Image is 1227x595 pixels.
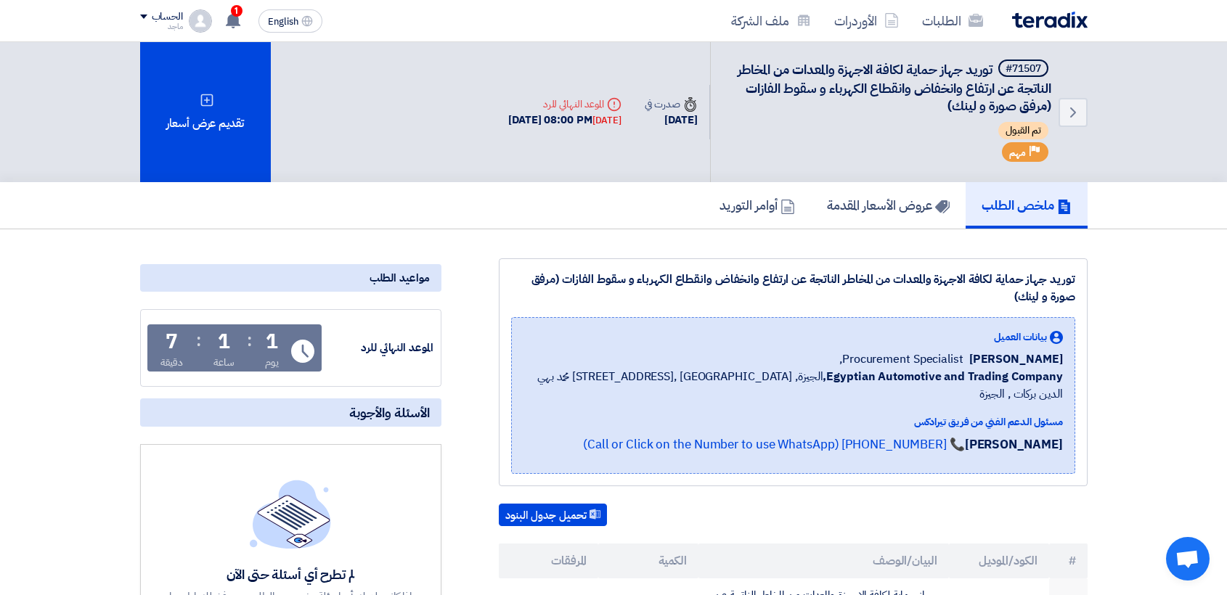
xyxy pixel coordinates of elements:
[258,9,322,33] button: English
[982,197,1072,213] h5: ملخص الطلب
[160,355,183,370] div: دقيقة
[140,42,271,182] div: تقديم عرض أسعار
[949,543,1049,578] th: الكود/الموديل
[508,97,621,112] div: الموعد النهائي للرد
[698,543,949,578] th: البيان/الوصف
[218,332,230,352] div: 1
[152,11,183,23] div: الحساب
[1006,64,1041,74] div: #71507
[738,59,1051,115] span: توريد جهاز حماية لكافة الاجهزة والمعدات من المخاطر الناتجة عن ارتفاع وانخفاض وانقطاع الكهرباء و س...
[645,97,697,112] div: صدرت في
[268,17,298,27] span: English
[140,264,441,292] div: مواعيد الطلب
[1012,12,1088,28] img: Teradix logo
[592,113,621,128] div: [DATE]
[523,368,1063,403] span: الجيزة, [GEOGRAPHIC_DATA] ,[STREET_ADDRESS] محمد بهي الدين بركات , الجيزة
[140,22,183,30] div: ماجد
[250,480,331,548] img: empty_state_list.svg
[499,543,599,578] th: المرفقات
[720,197,795,213] h5: أوامر التوريد
[720,4,823,38] a: ملف الشركة
[508,112,621,128] div: [DATE] 08:00 PM
[1049,543,1088,578] th: #
[728,59,1051,115] h5: توريد جهاز حماية لكافة الاجهزة والمعدات من المخاطر الناتجة عن ارتفاع وانخفاض وانقطاع الكهرباء و س...
[910,4,995,38] a: الطلبات
[839,350,963,368] span: Procurement Specialist,
[266,332,278,352] div: 1
[189,9,212,33] img: profile_test.png
[231,5,242,17] span: 1
[325,340,433,356] div: الموعد النهائي للرد
[965,435,1063,454] strong: [PERSON_NAME]
[166,332,178,352] div: 7
[265,355,279,370] div: يوم
[969,350,1063,368] span: [PERSON_NAME]
[598,543,698,578] th: الكمية
[196,327,201,353] div: :
[998,122,1048,139] span: تم القبول
[349,404,430,421] span: الأسئلة والأجوبة
[994,329,1047,345] span: بيانات العميل
[583,435,965,454] a: 📞 [PHONE_NUMBER] (Call or Click on the Number to use WhatsApp)
[827,197,950,213] h5: عروض الأسعار المقدمة
[1009,146,1026,160] span: مهم
[511,271,1075,305] div: توريد جهاز حماية لكافة الاجهزة والمعدات من المخاطر الناتجة عن ارتفاع وانخفاض وانقطاع الكهرباء و س...
[247,327,252,353] div: :
[523,414,1063,430] div: مسئول الدعم الفني من فريق تيرادكس
[499,504,607,527] button: تحميل جدول البنود
[823,4,910,38] a: الأوردرات
[167,566,414,583] div: لم تطرح أي أسئلة حتى الآن
[823,368,1062,385] b: Egyptian Automotive and Trading Company,
[213,355,235,370] div: ساعة
[966,182,1088,229] a: ملخص الطلب
[811,182,966,229] a: عروض الأسعار المقدمة
[704,182,811,229] a: أوامر التوريد
[645,112,697,128] div: [DATE]
[1166,537,1210,580] div: Open chat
